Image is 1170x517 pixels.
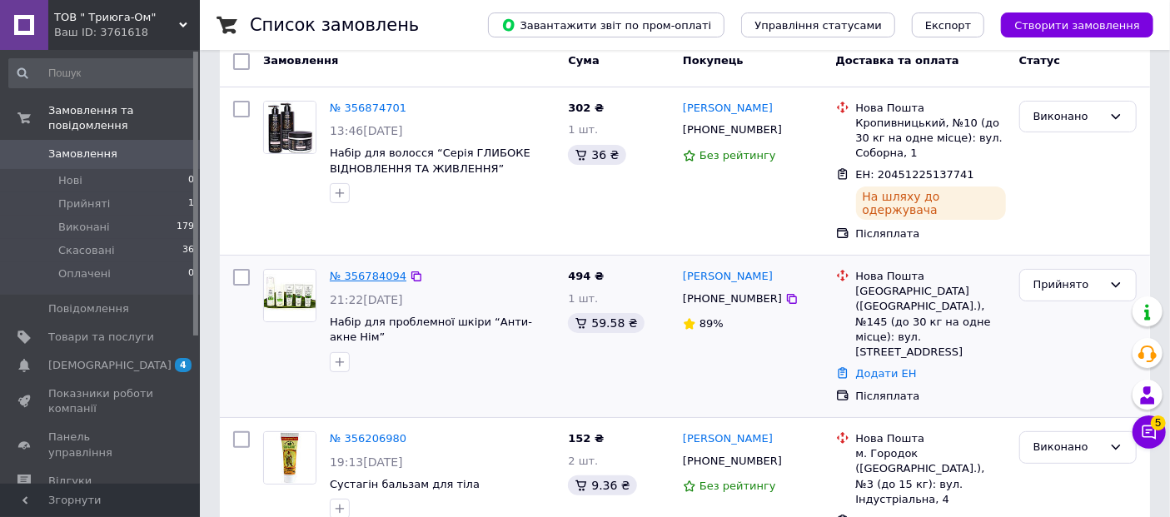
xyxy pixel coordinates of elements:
span: Повідомлення [48,301,129,316]
a: № 356784094 [330,270,406,282]
span: Управління статусами [754,19,882,32]
button: Створити замовлення [1001,12,1153,37]
a: Фото товару [263,269,316,322]
span: Покупець [683,54,744,67]
a: [PERSON_NAME] [683,431,773,447]
div: Післяплата [856,389,1006,404]
span: Доставка та оплата [836,54,959,67]
a: Фото товару [263,431,316,485]
span: Замовлення [263,54,338,67]
span: Товари та послуги [48,330,154,345]
button: Завантажити звіт по пром-оплаті [488,12,724,37]
a: № 356206980 [330,432,406,445]
span: Скасовані [58,243,115,258]
button: Чат з покупцем5 [1133,415,1166,449]
span: ЕН: 20451225137741 [856,168,974,181]
div: Виконано [1033,439,1103,456]
h1: Список замовлень [250,15,419,35]
span: Оплачені [58,266,111,281]
span: Експорт [925,19,972,32]
span: 152 ₴ [568,432,604,445]
div: Нова Пошта [856,431,1006,446]
span: Cума [568,54,599,67]
span: 2 шт. [568,455,598,467]
button: Експорт [912,12,985,37]
span: Без рейтингу [700,149,776,162]
div: 36 ₴ [568,145,625,165]
span: 4 [175,358,192,372]
span: Створити замовлення [1014,19,1140,32]
div: [GEOGRAPHIC_DATA] ([GEOGRAPHIC_DATA].), №145 (до 30 кг на одне місце): вул. [STREET_ADDRESS] [856,284,1006,360]
span: Показники роботи компанії [48,386,154,416]
span: Завантажити звіт по пром-оплаті [501,17,711,32]
span: 5 [1151,413,1166,428]
span: Панель управління [48,430,154,460]
div: Прийнято [1033,276,1103,294]
div: Ваш ID: 3761618 [54,25,200,40]
span: 21:22[DATE] [330,293,403,306]
span: Відгуки [48,474,92,489]
a: Створити замовлення [984,18,1153,31]
img: Фото товару [264,270,316,321]
a: Фото товару [263,101,316,154]
img: Фото товару [264,102,316,153]
span: 0 [188,266,194,281]
span: 19:13[DATE] [330,455,403,469]
span: 1 шт. [568,123,598,136]
span: 36 [182,243,194,258]
a: Сустагін бальзам для тіла [330,478,480,490]
div: [PHONE_NUMBER] [680,288,785,310]
a: Додати ЕН [856,367,917,380]
a: № 356874701 [330,102,406,114]
span: 494 ₴ [568,270,604,282]
div: Нова Пошта [856,269,1006,284]
div: 9.36 ₴ [568,475,636,495]
a: Набір для волосся “Серія ГЛИБОКЕ ВІДНОВЛЕННЯ ТА ЖИВЛЕННЯ” [330,147,530,175]
div: Нова Пошта [856,101,1006,116]
img: Фото товару [264,432,316,484]
button: Управління статусами [741,12,895,37]
span: ТОВ " Триюга-Ом" [54,10,179,25]
span: 0 [188,173,194,188]
span: 89% [700,317,724,330]
span: 302 ₴ [568,102,604,114]
span: Замовлення та повідомлення [48,103,200,133]
div: Виконано [1033,108,1103,126]
span: [DEMOGRAPHIC_DATA] [48,358,172,373]
span: Виконані [58,220,110,235]
div: 59.58 ₴ [568,313,644,333]
span: 179 [177,220,194,235]
span: 1 [188,196,194,211]
a: Набір для проблемної шкіри “Анти-акне Нім” [330,316,532,344]
div: [PHONE_NUMBER] [680,119,785,141]
input: Пошук [8,58,196,88]
span: Нові [58,173,82,188]
a: [PERSON_NAME] [683,101,773,117]
div: [PHONE_NUMBER] [680,450,785,472]
div: Кропивницький, №10 (до 30 кг на одне місце): вул. Соборна, 1 [856,116,1006,162]
span: Замовлення [48,147,117,162]
span: Статус [1019,54,1061,67]
div: На шляху до одержувача [856,186,1006,220]
div: м. Городок ([GEOGRAPHIC_DATA].), №3 (до 15 кг): вул. Індустріальна, 4 [856,446,1006,507]
a: [PERSON_NAME] [683,269,773,285]
span: 1 шт. [568,292,598,305]
div: Післяплата [856,226,1006,241]
span: Прийняті [58,196,110,211]
span: 13:46[DATE] [330,124,403,137]
span: Без рейтингу [700,480,776,492]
